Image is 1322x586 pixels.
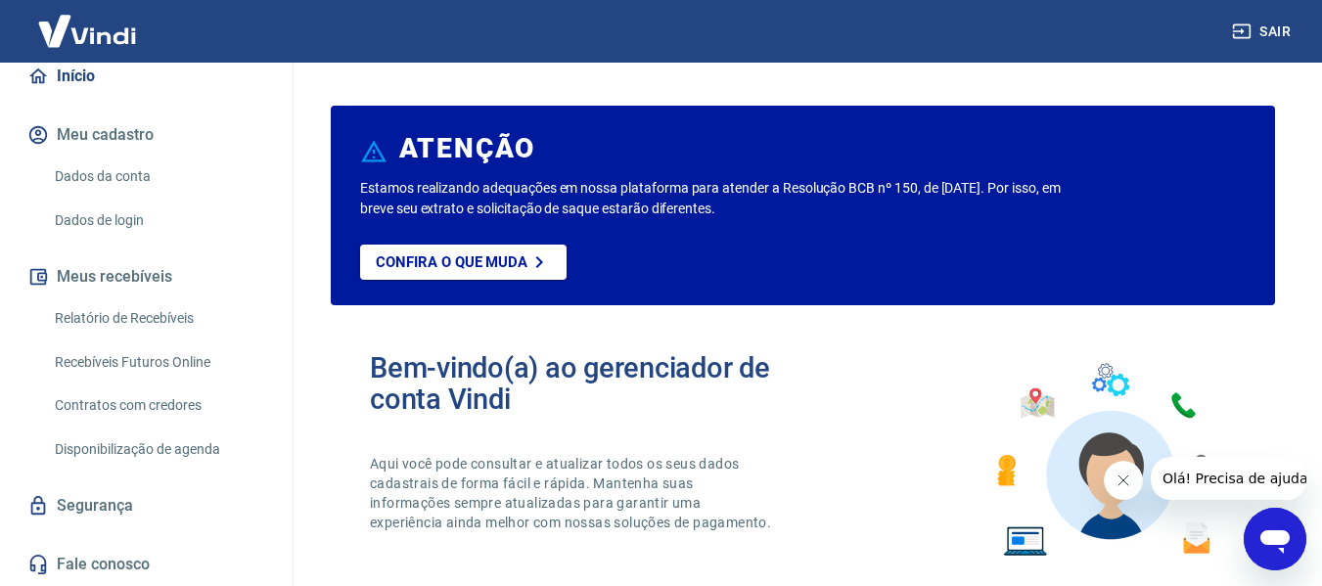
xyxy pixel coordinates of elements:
a: Contratos com credores [47,385,269,426]
span: Olá! Precisa de ajuda? [12,14,164,29]
img: Imagem de um avatar masculino com diversos icones exemplificando as funcionalidades do gerenciado... [980,352,1236,568]
img: Vindi [23,1,151,61]
a: Segurança [23,484,269,527]
a: Dados de login [47,201,269,241]
h6: ATENÇÃO [399,139,535,158]
a: Início [23,55,269,98]
button: Sair [1228,14,1299,50]
iframe: Fechar mensagem [1104,461,1143,500]
a: Disponibilização de agenda [47,429,269,470]
a: Recebíveis Futuros Online [47,342,269,383]
h2: Bem-vindo(a) ao gerenciador de conta Vindi [370,352,803,415]
p: Estamos realizando adequações em nossa plataforma para atender a Resolução BCB nº 150, de [DATE].... [360,178,1069,219]
a: Confira o que muda [360,245,567,280]
button: Meus recebíveis [23,255,269,298]
a: Fale conosco [23,543,269,586]
p: Aqui você pode consultar e atualizar todos os seus dados cadastrais de forma fácil e rápida. Mant... [370,454,775,532]
a: Dados da conta [47,157,269,197]
iframe: Botão para abrir a janela de mensagens [1244,508,1306,570]
a: Relatório de Recebíveis [47,298,269,338]
p: Confira o que muda [376,253,527,271]
button: Meu cadastro [23,113,269,157]
iframe: Mensagem da empresa [1151,457,1306,500]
